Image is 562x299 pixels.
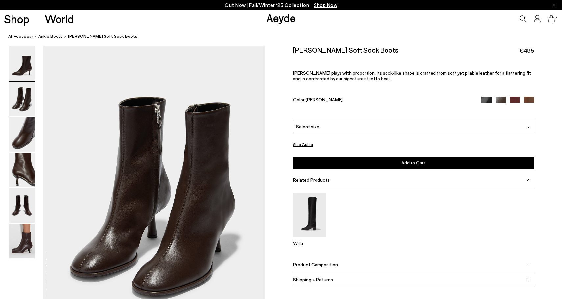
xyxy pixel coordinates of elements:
button: Size Guide [293,140,313,149]
button: Add to Cart [293,157,534,169]
span: Product Composition [293,262,338,267]
a: Aeyde [266,11,296,25]
img: svg%3E [527,178,530,182]
a: Shop [4,13,29,25]
span: Add to Cart [401,160,426,165]
span: [PERSON_NAME] [306,97,343,102]
span: ankle boots [38,34,63,39]
span: 0 [555,17,558,21]
span: €495 [519,46,534,55]
nav: breadcrumb [8,28,562,46]
img: svg%3E [527,278,530,281]
img: Willa Leather Over-Knee Boots [293,193,326,237]
img: Dorothy Soft Sock Boots - Image 2 [9,82,35,116]
span: Navigate to /collections/new-in [314,2,337,8]
div: Color: [293,97,474,104]
h2: [PERSON_NAME] Soft Sock Boots [293,46,398,54]
a: Willa Leather Over-Knee Boots Willa [293,232,326,246]
p: [PERSON_NAME] plays with proportion. Its sock-like shape is crafted from soft yet pliable leather... [293,70,534,81]
p: Willa [293,240,326,246]
a: ankle boots [38,33,63,40]
img: svg%3E [527,263,530,266]
span: Select size [296,123,319,130]
img: Dorothy Soft Sock Boots - Image 1 [9,46,35,81]
span: Related Products [293,177,330,183]
img: Dorothy Soft Sock Boots - Image 4 [9,153,35,187]
p: Out Now | Fall/Winter ‘25 Collection [225,1,337,9]
a: World [45,13,74,25]
a: 0 [548,15,555,22]
span: Shipping + Returns [293,277,333,282]
img: svg%3E [528,126,531,129]
img: Dorothy Soft Sock Boots - Image 6 [9,224,35,258]
img: Dorothy Soft Sock Boots - Image 5 [9,188,35,223]
a: All Footwear [8,33,33,40]
img: Dorothy Soft Sock Boots - Image 3 [9,117,35,152]
span: [PERSON_NAME] Soft Sock Boots [68,33,137,40]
